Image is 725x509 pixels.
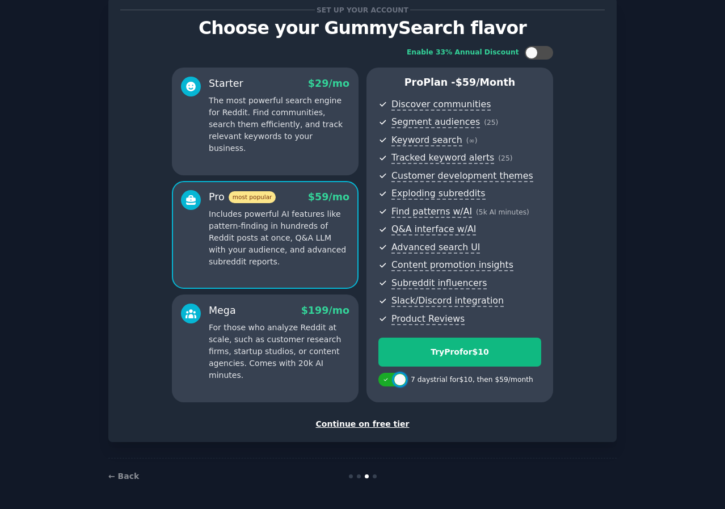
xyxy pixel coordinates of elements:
span: Find patterns w/AI [391,206,472,218]
span: ( ∞ ) [466,137,478,145]
span: Subreddit influencers [391,277,487,289]
span: Customer development themes [391,170,533,182]
span: Exploding subreddits [391,188,485,200]
span: Q&A interface w/AI [391,224,476,235]
span: Set up your account [315,4,411,16]
span: $ 59 /month [456,77,516,88]
p: Pro Plan - [378,75,541,90]
div: Starter [209,77,243,91]
span: Advanced search UI [391,242,480,254]
div: Pro [209,190,276,204]
span: Discover communities [391,99,491,111]
a: ← Back [108,472,139,481]
span: Segment audiences [391,116,480,128]
p: The most powerful search engine for Reddit. Find communities, search them efficiently, and track ... [209,95,349,154]
span: Slack/Discord integration [391,295,504,307]
span: $ 29 /mo [308,78,349,89]
span: Content promotion insights [391,259,513,271]
div: Enable 33% Annual Discount [407,48,519,58]
div: Mega [209,304,236,318]
span: ( 25 ) [498,154,512,162]
div: Try Pro for $10 [379,346,541,358]
span: Product Reviews [391,313,465,325]
p: Choose your GummySearch flavor [120,18,605,38]
span: Tracked keyword alerts [391,152,494,164]
span: most popular [229,191,276,203]
button: TryProfor$10 [378,338,541,367]
div: Continue on free tier [120,418,605,430]
span: $ 59 /mo [308,191,349,203]
span: Keyword search [391,134,462,146]
p: Includes powerful AI features like pattern-finding in hundreds of Reddit posts at once, Q&A LLM w... [209,208,349,268]
span: $ 199 /mo [301,305,349,316]
p: For those who analyze Reddit at scale, such as customer research firms, startup studios, or conte... [209,322,349,381]
div: 7 days trial for $10 , then $ 59 /month [411,375,533,385]
span: ( 25 ) [484,119,498,127]
span: ( 5k AI minutes ) [476,208,529,216]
